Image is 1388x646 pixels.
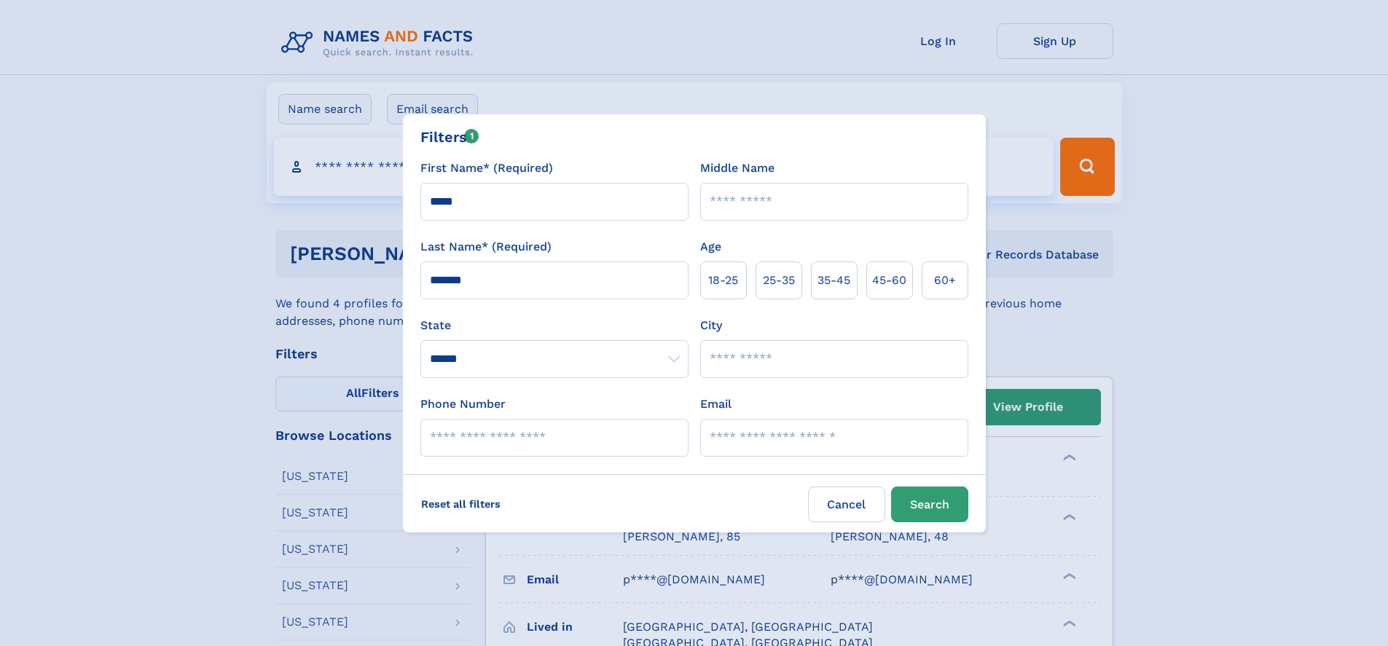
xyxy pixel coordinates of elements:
[700,159,775,177] label: Middle Name
[763,272,795,289] span: 25‑35
[872,272,906,289] span: 45‑60
[420,238,552,256] label: Last Name* (Required)
[708,272,738,289] span: 18‑25
[700,238,721,256] label: Age
[420,126,479,148] div: Filters
[700,317,722,334] label: City
[808,487,885,522] label: Cancel
[420,317,689,334] label: State
[817,272,850,289] span: 35‑45
[934,272,956,289] span: 60+
[420,395,506,413] label: Phone Number
[891,487,968,522] button: Search
[420,159,553,177] label: First Name* (Required)
[700,395,732,413] label: Email
[412,487,510,521] label: Reset all filters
